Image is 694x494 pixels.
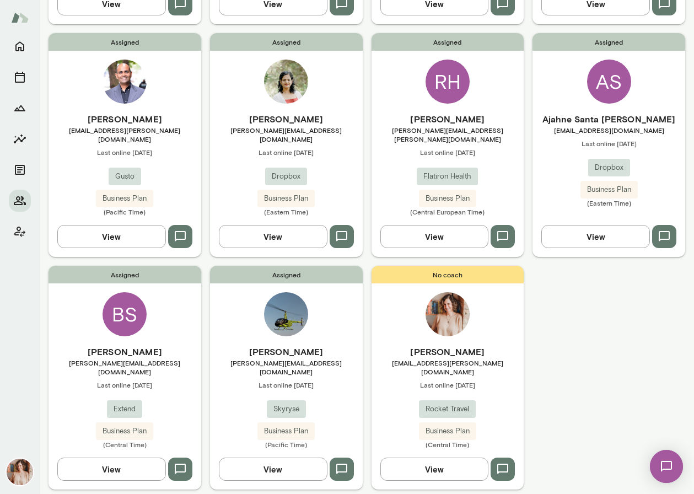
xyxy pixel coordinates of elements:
button: View [380,458,489,481]
h6: [PERSON_NAME] [49,112,201,126]
span: Last online [DATE] [372,380,524,389]
span: (Pacific Time) [210,440,363,449]
button: Members [9,190,31,212]
img: Geetika Singh [264,60,308,104]
span: Rocket Travel [419,404,476,415]
h6: [PERSON_NAME] [49,345,201,358]
button: View [57,458,166,481]
img: Nancy Alsip [7,459,33,485]
span: Business Plan [419,426,476,437]
span: [EMAIL_ADDRESS][PERSON_NAME][DOMAIN_NAME] [49,126,201,143]
img: Lux Nagarajan [103,60,147,104]
span: No coach [372,266,524,283]
h6: [PERSON_NAME] [372,345,524,358]
span: (Eastern Time) [210,207,363,216]
span: [PERSON_NAME][EMAIL_ADDRESS][PERSON_NAME][DOMAIN_NAME] [372,126,524,143]
span: Dropbox [265,171,307,182]
span: Last online [DATE] [372,148,524,157]
button: Sessions [9,66,31,88]
span: (Central European Time) [372,207,524,216]
img: Chris Ginzton [264,292,308,336]
span: Assigned [210,33,363,51]
span: Business Plan [419,193,476,204]
span: Business Plan [96,426,153,437]
span: Assigned [49,33,201,51]
span: Business Plan [257,426,315,437]
button: Documents [9,159,31,181]
span: Gusto [109,171,141,182]
button: Client app [9,221,31,243]
span: Business Plan [257,193,315,204]
button: Home [9,35,31,57]
span: [PERSON_NAME][EMAIL_ADDRESS][DOMAIN_NAME] [49,358,201,376]
span: Assigned [532,33,685,51]
span: Last online [DATE] [210,380,363,389]
button: View [541,225,650,248]
span: Business Plan [96,193,153,204]
button: Growth Plan [9,97,31,119]
span: Flatiron Health [417,171,478,182]
button: Insights [9,128,31,150]
span: (Central Time) [49,440,201,449]
button: View [57,225,166,248]
img: Nancy Alsip [426,292,470,336]
h6: Ajahne Santa [PERSON_NAME] [532,112,685,126]
span: Assigned [372,33,524,51]
span: (Central Time) [372,440,524,449]
span: (Eastern Time) [532,198,685,207]
h6: [PERSON_NAME] [210,345,363,358]
div: AS [587,60,631,104]
span: Assigned [210,266,363,283]
h6: [PERSON_NAME] [372,112,524,126]
span: [EMAIL_ADDRESS][DOMAIN_NAME] [532,126,685,135]
span: (Pacific Time) [49,207,201,216]
img: Mento [11,7,29,28]
button: View [219,458,327,481]
span: Last online [DATE] [49,380,201,389]
span: Extend [107,404,142,415]
span: Business Plan [580,184,638,195]
span: Last online [DATE] [532,139,685,148]
span: Skyryse [267,404,306,415]
h6: [PERSON_NAME] [210,112,363,126]
span: [PERSON_NAME][EMAIL_ADDRESS][DOMAIN_NAME] [210,358,363,376]
button: View [219,225,327,248]
span: Last online [DATE] [49,148,201,157]
span: [EMAIL_ADDRESS][PERSON_NAME][DOMAIN_NAME] [372,358,524,376]
span: Assigned [49,266,201,283]
button: View [380,225,489,248]
div: BS [103,292,147,336]
div: RH [426,60,470,104]
span: Last online [DATE] [210,148,363,157]
span: Dropbox [588,162,630,173]
span: [PERSON_NAME][EMAIL_ADDRESS][DOMAIN_NAME] [210,126,363,143]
